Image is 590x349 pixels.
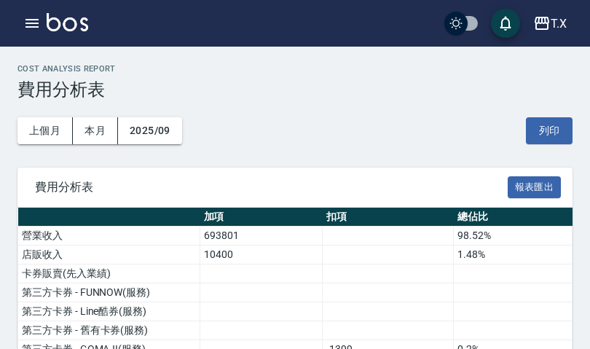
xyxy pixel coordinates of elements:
[551,15,567,33] div: T.X
[454,208,573,227] th: 總佔比
[118,117,182,144] button: 2025/09
[18,264,200,283] td: 卡券販賣(先入業績)
[18,302,200,321] td: 第三方卡券 - Line酷券(服務)
[47,13,88,31] img: Logo
[35,180,508,195] span: 費用分析表
[200,208,323,227] th: 加項
[17,64,573,74] h2: Cost analysis Report
[491,9,520,38] button: save
[17,79,573,100] h3: 費用分析表
[526,117,573,144] button: 列印
[508,176,562,199] button: 報表匯出
[18,246,200,264] td: 店販收入
[18,321,200,340] td: 第三方卡券 - 舊有卡券(服務)
[17,117,73,144] button: 上個月
[73,117,118,144] button: 本月
[200,246,323,264] td: 10400
[323,208,454,227] th: 扣項
[454,227,573,246] td: 98.52%
[200,227,323,246] td: 693801
[18,227,200,246] td: 營業收入
[18,283,200,302] td: 第三方卡券 - FUNNOW(服務)
[527,9,573,39] button: T.X
[454,246,573,264] td: 1.48%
